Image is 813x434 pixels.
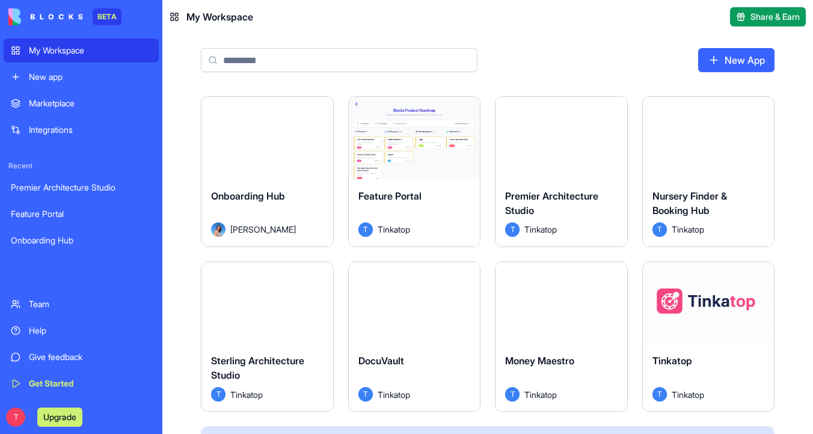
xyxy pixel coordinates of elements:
[211,387,225,402] span: T
[29,124,152,136] div: Integrations
[4,65,159,89] a: New app
[505,222,520,237] span: T
[4,161,159,171] span: Recent
[29,325,152,337] div: Help
[8,8,83,25] img: logo
[505,355,574,367] span: Money Maestro
[4,228,159,252] a: Onboarding Hub
[642,261,775,412] a: TinkatopTTinkatop
[4,202,159,226] a: Feature Portal
[4,38,159,63] a: My Workspace
[378,223,410,236] span: Tinkatop
[524,388,557,401] span: Tinkatop
[186,10,253,24] span: My Workspace
[750,11,800,23] span: Share & Earn
[6,408,25,427] span: T
[672,388,704,401] span: Tinkatop
[11,208,152,220] div: Feature Portal
[652,387,667,402] span: T
[29,71,152,83] div: New app
[358,387,373,402] span: T
[4,345,159,369] a: Give feedback
[8,8,121,25] a: BETA
[378,388,410,401] span: Tinkatop
[37,411,82,423] a: Upgrade
[4,371,159,396] a: Get Started
[358,222,373,237] span: T
[505,387,520,402] span: T
[4,118,159,142] a: Integrations
[37,408,82,427] button: Upgrade
[4,91,159,115] a: Marketplace
[4,319,159,343] a: Help
[495,96,628,247] a: Premier Architecture StudioTTinkatop
[211,222,225,237] img: Avatar
[4,176,159,200] a: Premier Architecture Studio
[230,388,263,401] span: Tinkatop
[29,298,152,310] div: Team
[358,355,404,367] span: DocuVault
[11,182,152,194] div: Premier Architecture Studio
[29,44,152,57] div: My Workspace
[201,261,334,412] a: Sterling Architecture StudioTTinkatop
[652,222,667,237] span: T
[642,96,775,247] a: Nursery Finder & Booking HubTTinkatop
[672,223,704,236] span: Tinkatop
[230,223,296,236] span: [PERSON_NAME]
[652,355,692,367] span: Tinkatop
[358,190,422,202] span: Feature Portal
[698,48,775,72] a: New App
[348,261,481,412] a: DocuVaultTTinkatop
[29,377,152,390] div: Get Started
[495,261,628,412] a: Money MaestroTTinkatop
[201,96,334,247] a: Onboarding HubAvatar[PERSON_NAME]
[4,292,159,316] a: Team
[505,190,598,216] span: Premier Architecture Studio
[211,355,304,381] span: Sterling Architecture Studio
[652,190,727,216] span: Nursery Finder & Booking Hub
[730,7,806,26] button: Share & Earn
[524,223,557,236] span: Tinkatop
[11,234,152,246] div: Onboarding Hub
[211,190,285,202] span: Onboarding Hub
[93,8,121,25] div: BETA
[348,96,481,247] a: Feature PortalTTinkatop
[29,351,152,363] div: Give feedback
[29,97,152,109] div: Marketplace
